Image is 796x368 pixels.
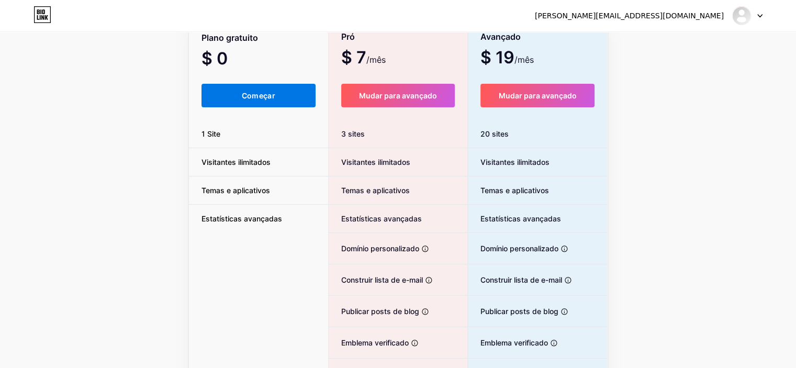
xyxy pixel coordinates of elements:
font: Estatísticas avançadas [201,214,282,223]
font: $ 0 [201,48,228,69]
font: Plano gratuito [201,32,258,43]
button: Mudar para avançado [480,84,595,107]
font: Mudar para avançado [359,91,437,100]
font: 1 Site [201,129,220,138]
font: Visitantes ilimitados [341,158,410,166]
font: $ 19 [480,47,514,68]
font: /mês [514,54,534,65]
font: 3 sites [341,129,365,138]
font: Estatísticas avançadas [341,214,422,223]
font: Temas e aplicativos [201,186,270,195]
font: Temas e aplicativos [341,186,410,195]
font: Emblema verificado [480,338,548,347]
font: Temas e aplicativos [480,186,549,195]
font: Mudar para avançado [499,91,577,100]
font: Domínio personalizado [341,244,419,253]
font: Avançado [480,31,521,42]
font: Publicar posts de blog [480,307,558,316]
button: Mudar para avançado [341,84,455,107]
font: $ 7 [341,47,366,68]
font: /mês [366,54,386,65]
font: Emblema verificado [341,338,409,347]
font: Construir lista de e-mail [341,275,423,284]
font: 20 sites [480,129,509,138]
button: Começar [201,84,316,107]
font: Domínio personalizado [480,244,558,253]
font: [PERSON_NAME][EMAIL_ADDRESS][DOMAIN_NAME] [535,12,724,20]
font: Estatísticas avançadas [480,214,561,223]
font: Começar [242,91,275,100]
font: Visitantes ilimitados [480,158,550,166]
img: leoguerra [732,6,752,26]
font: Pró [341,31,355,42]
font: Construir lista de e-mail [480,275,562,284]
font: Publicar posts de blog [341,307,419,316]
font: Visitantes ilimitados [201,158,271,166]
